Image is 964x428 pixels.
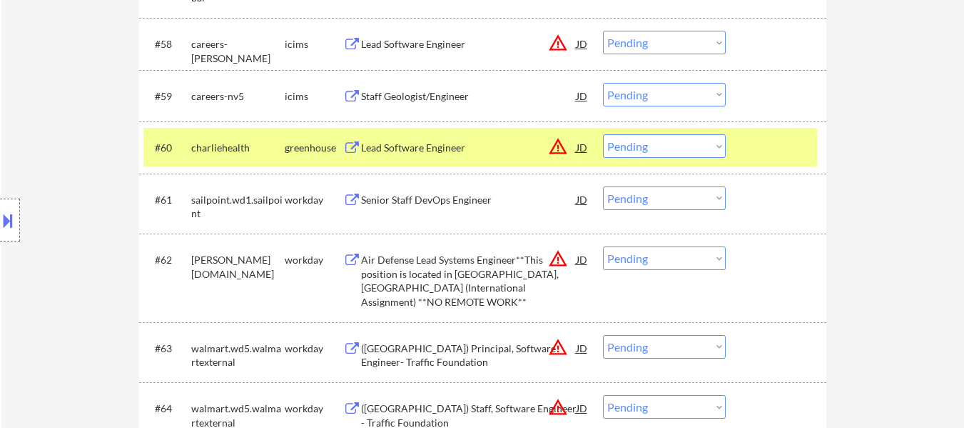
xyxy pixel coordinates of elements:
[361,193,577,207] div: Senior Staff DevOps Engineer
[548,249,568,269] button: warning_amber
[361,141,577,155] div: Lead Software Engineer
[285,37,343,51] div: icims
[285,141,343,155] div: greenhouse
[191,37,285,65] div: careers-[PERSON_NAME]
[361,37,577,51] div: Lead Software Engineer
[285,402,343,416] div: workday
[285,342,343,356] div: workday
[361,253,577,309] div: Air Defense Lead Systems Engineer**This position is located in [GEOGRAPHIC_DATA], [GEOGRAPHIC_DAT...
[575,31,589,56] div: JD
[575,335,589,361] div: JD
[548,33,568,53] button: warning_amber
[285,89,343,104] div: icims
[155,402,180,416] div: #64
[285,193,343,207] div: workday
[575,83,589,109] div: JD
[285,253,343,267] div: workday
[191,342,285,369] div: walmart.wd5.walmartexternal
[361,89,577,104] div: Staff Geologist/Engineer
[361,342,577,369] div: ([GEOGRAPHIC_DATA]) Principal, Software Engineer- Traffic Foundation
[548,397,568,417] button: warning_amber
[575,395,589,421] div: JD
[548,337,568,357] button: warning_amber
[548,136,568,156] button: warning_amber
[155,37,180,51] div: #58
[575,247,589,272] div: JD
[575,186,589,212] div: JD
[575,134,589,160] div: JD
